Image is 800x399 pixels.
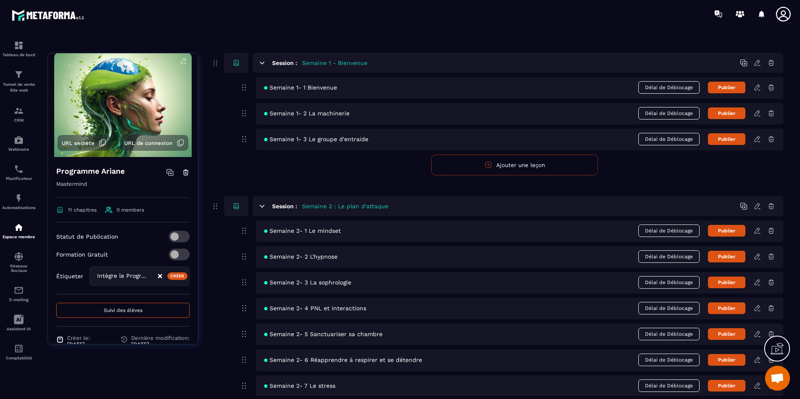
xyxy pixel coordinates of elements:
a: formationformationTableau de bord [2,34,35,63]
p: Statut de Publication [56,233,118,240]
div: Créer [167,272,188,280]
a: Assistant IA [2,308,35,337]
span: URL secrète [62,140,95,146]
p: Automatisations [2,205,35,210]
span: Intègre le Programme Ariane [95,272,149,281]
span: Délai de Déblocage [638,354,700,366]
h5: Semaine 2 : Le plan d'attaque [302,202,388,210]
p: CRM [2,118,35,122]
p: [DATE] [67,341,90,347]
span: Délai de Déblocage [638,250,700,263]
p: Webinaire [2,147,35,152]
span: Délai de Déblocage [638,302,700,314]
a: emailemailE-mailing [2,279,35,308]
button: Publier [708,107,745,119]
button: Publier [708,251,745,262]
span: Délai de Déblocage [638,276,700,289]
button: URL de connexion [120,135,188,151]
span: 11 chapitres [68,207,97,213]
span: Dernière modification: [131,335,190,341]
span: Délai de Déblocage [638,81,700,94]
p: [DATE] [131,341,190,347]
span: Créer le: [67,335,90,341]
span: Délai de Déblocage [638,379,700,392]
span: Semaine 1- 2 La machinerie [264,110,350,117]
button: Publier [708,302,745,314]
span: Semaine 2- 3 La sophrologie [264,279,351,286]
span: URL de connexion [124,140,172,146]
a: social-networksocial-networkRéseaux Sociaux [2,245,35,279]
button: Suivi des élèves [56,303,190,318]
img: automations [14,135,24,145]
span: Suivi des élèves [104,307,142,313]
button: Publier [708,133,745,145]
p: Espace membre [2,234,35,239]
img: automations [14,193,24,203]
span: Semaine 2- 6 Réapprendre à respirer et se détendre [264,357,422,363]
img: logo [12,7,87,23]
div: Ouvrir le chat [765,366,790,391]
p: Assistant IA [2,327,35,331]
h6: Session : [272,60,297,66]
p: Réseaux Sociaux [2,264,35,273]
button: Publier [708,277,745,288]
span: Semaine 2- 5 Sanctuariser sa chambre [264,331,382,337]
a: schedulerschedulerPlanificateur [2,158,35,187]
h6: Session : [272,203,297,209]
button: Clear Selected [158,273,162,279]
span: Semaine 2- 7 Le stress [264,382,335,389]
span: Délai de Déblocage [638,107,700,120]
a: automationsautomationsEspace membre [2,216,35,245]
p: Comptabilité [2,356,35,360]
img: formation [14,70,24,80]
p: Tunnel de vente Site web [2,82,35,93]
button: Publier [708,380,745,392]
img: accountant [14,344,24,354]
button: Publier [708,354,745,366]
p: E-mailing [2,297,35,302]
span: Semaine 1- 3 Le groupe d'entraide [264,136,368,142]
button: Publier [708,82,745,93]
input: Search for option [149,272,157,281]
button: URL secrète [57,135,110,151]
p: Formation Gratuit [56,251,108,258]
img: formation [14,106,24,116]
a: formationformationTunnel de vente Site web [2,63,35,100]
a: automationsautomationsAutomatisations [2,187,35,216]
p: Mastermind [56,179,190,198]
p: Tableau de bord [2,52,35,57]
button: Publier [708,328,745,340]
a: formationformationCRM [2,100,35,129]
img: scheduler [14,164,24,174]
span: Délai de Déblocage [638,133,700,145]
div: Search for option [90,267,190,286]
h4: Programme Ariane [56,165,125,177]
a: automationsautomationsWebinaire [2,129,35,158]
button: Publier [708,225,745,237]
span: Semaine 2- 4 PNL et Interactions [264,305,366,312]
a: accountantaccountantComptabilité [2,337,35,367]
span: Semaine 2- 1 Le mindset [264,227,341,234]
span: 0 members [117,207,144,213]
button: Ajouter une leçon [431,155,598,175]
span: Semaine 2- 2 L'hypnose [264,253,337,260]
img: social-network [14,252,24,262]
img: background [54,53,192,157]
span: Délai de Déblocage [638,328,700,340]
img: automations [14,222,24,232]
span: Délai de Déblocage [638,224,700,237]
span: Semaine 1- 1 Bienvenue [264,84,337,91]
h5: Semaine 1 - Bienvenue [302,59,367,67]
p: Planificateur [2,176,35,181]
img: email [14,285,24,295]
img: formation [14,40,24,50]
p: Étiqueter [56,273,83,279]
